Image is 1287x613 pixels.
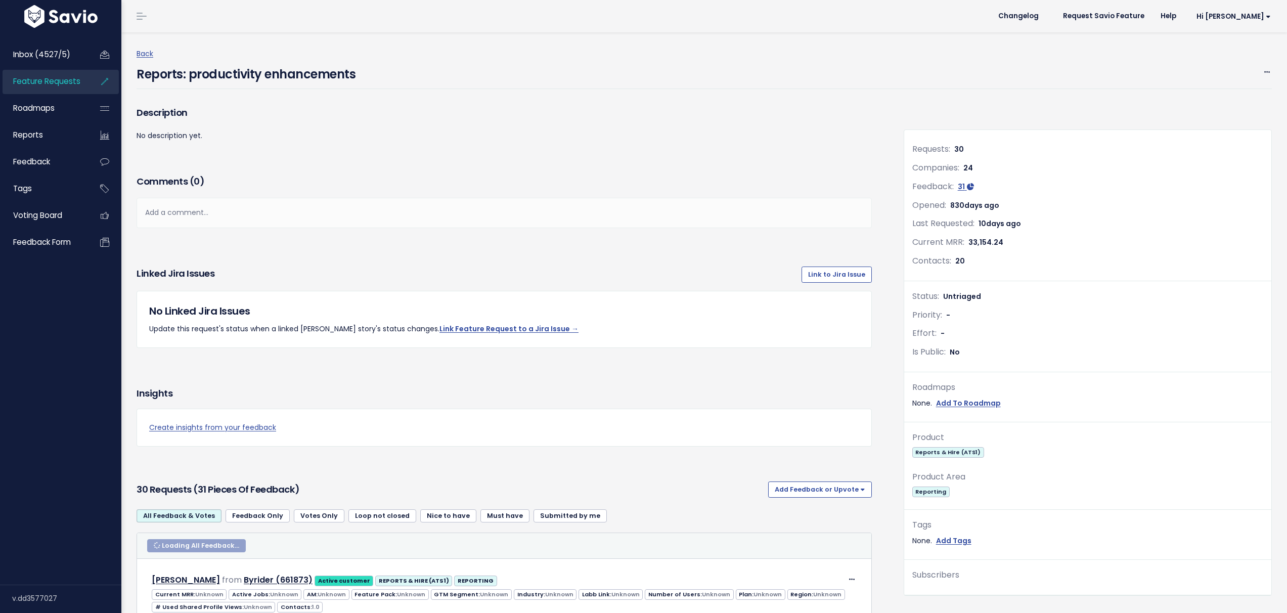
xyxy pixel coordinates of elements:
span: Unknown [611,590,640,598]
a: Roadmaps [3,97,84,120]
a: 31 [958,182,974,192]
span: Plan: [736,589,785,600]
span: 31 [958,182,965,192]
span: Labb Link: [579,589,643,600]
span: Unknown [480,590,508,598]
span: 10 [979,218,1021,229]
a: [PERSON_NAME] [152,574,220,586]
a: Feedback [3,150,84,173]
p: Update this request's status when a linked [PERSON_NAME] story's status changes. [149,323,859,335]
span: Number of Users: [645,589,733,600]
h5: No Linked Jira Issues [149,303,859,319]
a: Link to Jira Issue [802,267,872,283]
span: 24 [963,163,973,173]
a: Add Tags [936,535,971,547]
span: Hi [PERSON_NAME] [1196,13,1271,20]
a: Feature Requests [3,70,84,93]
span: Roadmaps [13,103,55,113]
div: Add a comment... [137,198,872,228]
strong: REPORTS & HIRE (ATS1) [379,577,449,585]
a: Nice to have [420,509,476,522]
span: Contacts: [277,602,323,612]
span: Active Jobs: [229,589,301,600]
a: Votes Only [294,509,344,522]
span: Current MRR: [152,589,227,600]
span: Feature Requests [13,76,80,86]
span: 0 [194,175,200,188]
span: Unknown [702,590,730,598]
span: Feedback form [13,237,71,247]
span: 830 [950,200,999,210]
span: Is Public: [912,346,946,358]
a: Tags [3,177,84,200]
strong: REPORTING [458,577,494,585]
strong: Active customer [318,577,370,585]
span: Unknown [397,590,425,598]
span: # Used Shared Profile Views: [152,602,275,612]
span: Last Requested: [912,217,974,229]
span: GTM Segment: [431,589,512,600]
span: Priority: [912,309,942,321]
span: Unknown [813,590,841,598]
div: Product [912,430,1263,445]
span: Contacts: [912,255,951,267]
button: Add Feedback or Upvote [768,481,872,498]
a: Hi [PERSON_NAME] [1184,9,1279,24]
p: No description yet. [137,129,872,142]
h3: Comments ( ) [137,174,872,189]
span: from [222,574,242,586]
span: Voting Board [13,210,62,221]
span: Untriaged [943,291,981,301]
span: Changelog [998,13,1039,20]
span: AM: [303,589,349,600]
a: Back [137,49,153,59]
span: Reports & Hire (ATS1) [912,447,984,458]
span: Companies: [912,162,959,173]
span: Opened: [912,199,946,211]
span: 20 [955,256,965,266]
span: Unknown [195,590,224,598]
span: Tags [13,183,32,194]
span: Current MRR: [912,236,964,248]
div: None. [912,535,1263,547]
span: Industry: [514,589,576,600]
span: - [946,310,950,320]
a: Reports [3,123,84,147]
span: Feature Pack: [351,589,429,600]
a: Feedback Only [226,509,290,522]
span: Feedback: [912,181,954,192]
a: Loop not closed [348,509,416,522]
span: Unknown [545,590,573,598]
a: Link Feature Request to a Jira Issue → [439,324,579,334]
a: Byrider (661873) [244,574,313,586]
span: Status: [912,290,939,302]
a: Inbox (4527/5) [3,43,84,66]
span: - [941,328,945,338]
a: Request Savio Feature [1055,9,1152,24]
span: Subscribers [912,569,959,581]
span: Feedback [13,156,50,167]
div: v.dd3577027 [12,585,121,611]
a: Must have [480,509,529,522]
a: Add To Roadmap [936,397,1001,410]
div: Product Area [912,470,1263,485]
a: Voting Board [3,204,84,227]
div: None. [912,397,1263,410]
span: Requests: [912,143,950,155]
img: logo-white.9d6f32f41409.svg [22,5,100,28]
span: days ago [986,218,1021,229]
div: Tags [912,518,1263,533]
a: Create insights from your feedback [149,421,859,434]
h3: Linked Jira issues [137,267,214,283]
h3: Insights [137,386,172,401]
span: No [950,347,960,357]
h3: 30 Requests (31 pieces of Feedback) [137,483,764,497]
div: Roadmaps [912,380,1263,395]
h3: Description [137,106,872,120]
h4: Reports: productivity enhancements [137,60,356,83]
span: Reports [13,129,43,140]
span: Unknown [270,590,298,598]
a: Feedback form [3,231,84,254]
a: Submitted by me [534,509,607,522]
span: 1.0 [312,603,320,611]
